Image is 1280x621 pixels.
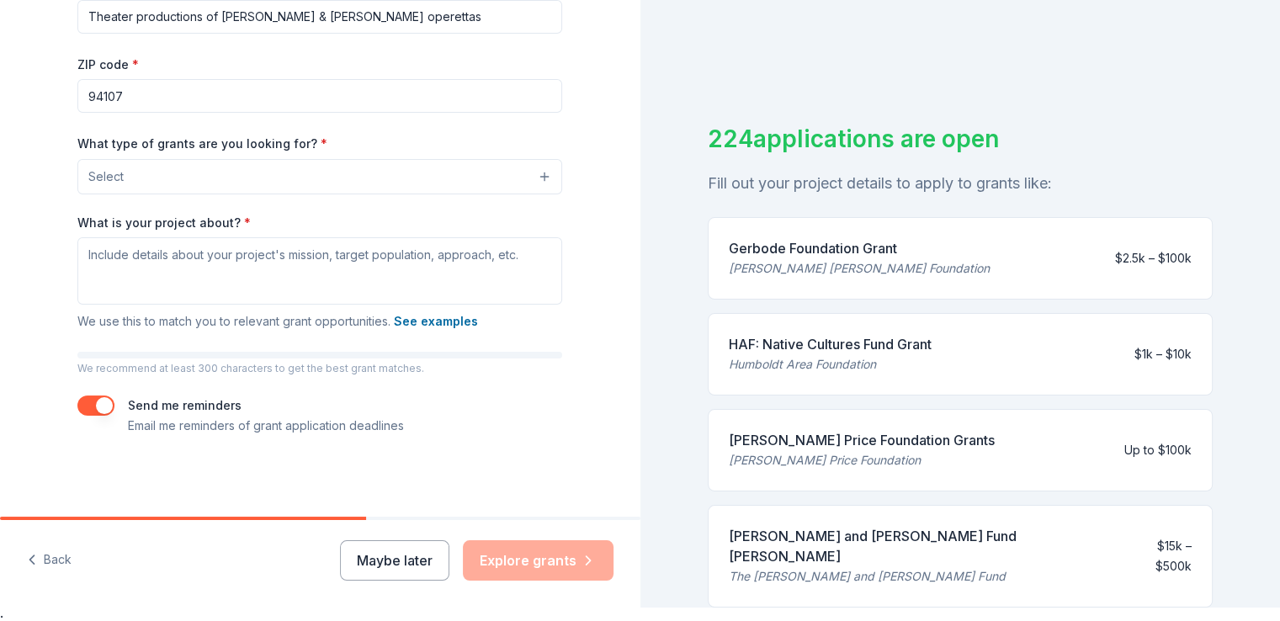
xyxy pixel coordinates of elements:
[27,543,72,578] button: Back
[729,450,995,470] div: [PERSON_NAME] Price Foundation
[729,238,990,258] div: Gerbode Foundation Grant
[77,135,327,152] label: What type of grants are you looking for?
[77,159,562,194] button: Select
[77,56,139,73] label: ZIP code
[1122,536,1192,576] div: $15k – $500k
[77,362,562,375] p: We recommend at least 300 characters to get the best grant matches.
[708,121,1214,157] div: 224 applications are open
[77,314,478,328] span: We use this to match you to relevant grant opportunities.
[1134,344,1192,364] div: $1k – $10k
[128,416,404,436] p: Email me reminders of grant application deadlines
[88,167,124,187] span: Select
[729,566,1109,586] div: The [PERSON_NAME] and [PERSON_NAME] Fund
[77,79,562,113] input: 12345 (U.S. only)
[729,430,995,450] div: [PERSON_NAME] Price Foundation Grants
[340,540,449,581] button: Maybe later
[77,215,251,231] label: What is your project about?
[128,398,242,412] label: Send me reminders
[708,170,1214,197] div: Fill out your project details to apply to grants like:
[729,334,932,354] div: HAF: Native Cultures Fund Grant
[394,311,478,332] button: See examples
[1115,248,1192,268] div: $2.5k – $100k
[729,258,990,279] div: [PERSON_NAME] [PERSON_NAME] Foundation
[729,526,1109,566] div: [PERSON_NAME] and [PERSON_NAME] Fund [PERSON_NAME]
[1124,440,1192,460] div: Up to $100k
[729,354,932,374] div: Humboldt Area Foundation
